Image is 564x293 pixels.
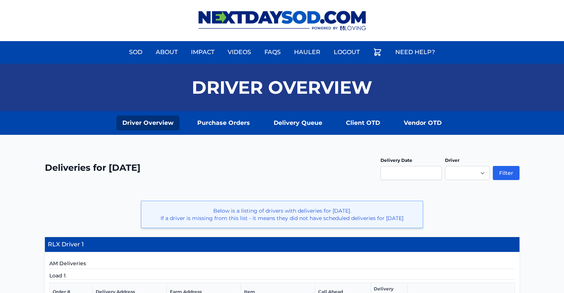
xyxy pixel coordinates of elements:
[187,43,219,61] a: Impact
[290,43,325,61] a: Hauler
[380,157,412,163] label: Delivery Date
[391,43,439,61] a: Need Help?
[192,79,372,96] h1: Driver Overview
[151,43,182,61] a: About
[493,166,520,180] button: Filter
[147,207,417,222] p: Below is a listing of drivers with deliveries for [DATE]. If a driver is missing from this list -...
[191,116,256,130] a: Purchase Orders
[398,116,448,130] a: Vendor OTD
[45,162,141,174] h2: Deliveries for [DATE]
[445,157,459,163] label: Driver
[260,43,285,61] a: FAQs
[45,237,520,252] h4: RLX Driver 1
[329,43,364,61] a: Logout
[49,272,515,280] h5: Load 1
[125,43,147,61] a: Sod
[116,116,179,130] a: Driver Overview
[223,43,255,61] a: Videos
[340,116,386,130] a: Client OTD
[49,260,515,269] h5: AM Deliveries
[268,116,328,130] a: Delivery Queue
